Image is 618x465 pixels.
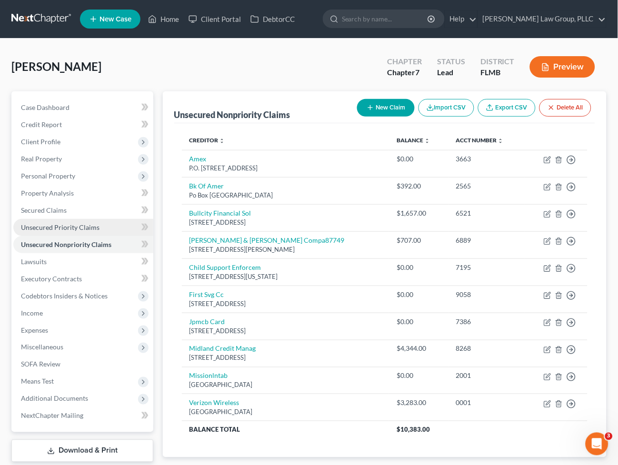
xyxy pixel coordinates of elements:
span: $10,383.00 [397,426,430,434]
span: Property Analysis [21,189,74,197]
a: Case Dashboard [13,99,153,116]
a: Export CSV [478,99,536,117]
div: $0.00 [397,290,440,299]
a: Verizon Wireless [189,399,239,407]
button: Delete All [539,99,591,117]
span: Unsecured Nonpriority Claims [21,240,111,248]
div: 6521 [456,208,518,218]
div: 9058 [456,290,518,299]
div: [STREET_ADDRESS] [189,299,382,308]
span: [PERSON_NAME] [11,59,101,73]
div: [GEOGRAPHIC_DATA] [189,408,382,417]
i: unfold_more [424,138,430,144]
span: Lawsuits [21,257,47,266]
div: $3,283.00 [397,398,440,408]
div: $0.00 [397,263,440,272]
a: Amex [189,155,207,163]
div: P.O. [STREET_ADDRESS] [189,164,382,173]
span: Executory Contracts [21,275,82,283]
a: First Svg Cc [189,290,224,298]
div: $707.00 [397,236,440,245]
span: Codebtors Insiders & Notices [21,292,108,300]
div: $0.00 [397,371,440,381]
button: Preview [530,56,595,78]
div: District [480,56,515,67]
a: Jpmcb Card [189,317,225,326]
div: 2001 [456,371,518,381]
a: Bk Of Amer [189,182,224,190]
a: Executory Contracts [13,270,153,287]
a: Help [445,10,477,28]
a: Midland Credit Manag [189,345,256,353]
div: Status [437,56,465,67]
span: Income [21,309,43,317]
span: Additional Documents [21,395,88,403]
a: Lawsuits [13,253,153,270]
a: [PERSON_NAME] Law Group, PLLC [478,10,606,28]
a: SOFA Review [13,356,153,373]
a: Secured Claims [13,202,153,219]
div: 3663 [456,154,518,164]
a: [PERSON_NAME] & [PERSON_NAME] Compa87749 [189,236,345,244]
div: [STREET_ADDRESS] [189,218,382,227]
i: unfold_more [219,138,225,144]
span: NextChapter Mailing [21,412,83,420]
a: Unsecured Nonpriority Claims [13,236,153,253]
a: NextChapter Mailing [13,407,153,425]
div: FLMB [480,67,515,78]
a: Client Portal [184,10,246,28]
span: Miscellaneous [21,343,63,351]
a: Bullcity Financial Sol [189,209,251,217]
div: $0.00 [397,317,440,326]
div: 2565 [456,181,518,191]
span: Unsecured Priority Claims [21,223,100,231]
a: Creditor unfold_more [189,137,225,144]
div: Lead [437,67,465,78]
input: Search by name... [342,10,429,28]
span: 7 [415,68,419,77]
th: Balance Total [182,421,389,438]
a: Credit Report [13,116,153,133]
div: 7195 [456,263,518,272]
a: DebtorCC [246,10,299,28]
div: 6889 [456,236,518,245]
button: Import CSV [419,99,474,117]
a: Unsecured Priority Claims [13,219,153,236]
div: $392.00 [397,181,440,191]
div: $1,657.00 [397,208,440,218]
div: 0001 [456,398,518,408]
span: SOFA Review [21,360,60,368]
div: 7386 [456,317,518,326]
button: New Claim [357,99,415,117]
div: [STREET_ADDRESS] [189,326,382,336]
span: Personal Property [21,172,75,180]
div: Chapter [387,67,422,78]
a: Download & Print [11,440,153,462]
div: [STREET_ADDRESS][US_STATE] [189,272,382,281]
div: [GEOGRAPHIC_DATA] [189,381,382,390]
iframe: Intercom live chat [586,433,608,455]
a: Missionlntab [189,372,228,380]
a: Balance unfold_more [397,137,430,144]
a: Acct Number unfold_more [456,137,504,144]
i: unfold_more [498,138,504,144]
div: Chapter [387,56,422,67]
div: [STREET_ADDRESS][PERSON_NAME] [189,245,382,254]
span: Real Property [21,155,62,163]
span: Case Dashboard [21,103,70,111]
span: New Case [100,16,131,23]
a: Home [143,10,184,28]
span: 3 [605,433,613,440]
div: Unsecured Nonpriority Claims [174,109,290,120]
a: Property Analysis [13,185,153,202]
span: Client Profile [21,138,60,146]
div: $0.00 [397,154,440,164]
div: Po Box [GEOGRAPHIC_DATA] [189,191,382,200]
div: 8268 [456,344,518,354]
span: Secured Claims [21,206,67,214]
span: Credit Report [21,120,62,129]
a: Child Support Enforcem [189,263,261,271]
div: [STREET_ADDRESS] [189,354,382,363]
span: Expenses [21,326,48,334]
span: Means Test [21,377,54,386]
